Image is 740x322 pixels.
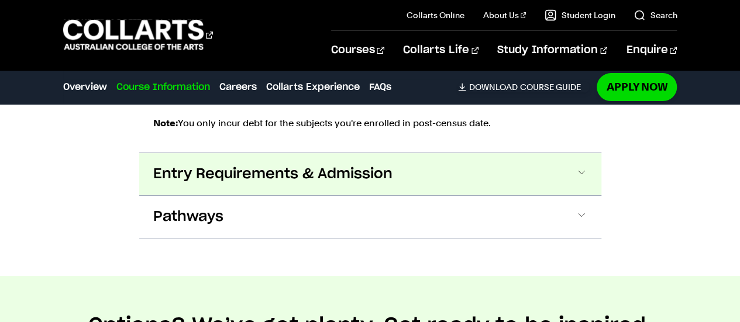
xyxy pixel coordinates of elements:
[626,31,677,70] a: Enquire
[63,18,213,51] div: Go to homepage
[219,80,257,94] a: Careers
[153,165,393,183] span: Entry Requirements & Admission
[116,80,210,94] a: Course Information
[407,9,464,21] a: Collarts Online
[458,82,590,92] a: DownloadCourse Guide
[139,196,601,238] button: Pathways
[139,153,601,195] button: Entry Requirements & Admission
[469,82,517,92] span: Download
[545,9,615,21] a: Student Login
[483,9,526,21] a: About Us
[331,31,384,70] a: Courses
[266,80,360,94] a: Collarts Experience
[153,117,587,129] p: You only incur debt for the subjects you're enrolled in post-census date.
[153,117,178,129] strong: Note:
[63,80,107,94] a: Overview
[634,9,677,21] a: Search
[369,80,391,94] a: FAQs
[153,207,223,226] span: Pathways
[497,31,607,70] a: Study Information
[403,31,479,70] a: Collarts Life
[597,73,677,101] a: Apply Now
